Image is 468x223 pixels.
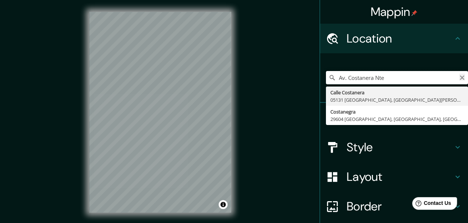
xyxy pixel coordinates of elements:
[347,31,453,46] h4: Location
[330,89,464,96] div: Calle Costanera
[320,103,468,132] div: Pins
[326,71,468,84] input: Pick your city or area
[320,24,468,53] div: Location
[402,194,460,215] iframe: Help widget launcher
[330,96,464,104] div: 05131 [GEOGRAPHIC_DATA], [GEOGRAPHIC_DATA][PERSON_NAME], [GEOGRAPHIC_DATA]
[459,74,465,81] button: Clear
[347,199,453,214] h4: Border
[219,200,228,209] button: Toggle attribution
[320,132,468,162] div: Style
[411,10,417,16] img: pin-icon.png
[330,115,464,123] div: 29604 [GEOGRAPHIC_DATA], [GEOGRAPHIC_DATA], [GEOGRAPHIC_DATA]
[347,140,453,155] h4: Style
[371,4,418,19] h4: Mappin
[320,192,468,221] div: Border
[347,110,453,125] h4: Pins
[330,108,464,115] div: Costanegra
[347,169,453,184] h4: Layout
[320,162,468,192] div: Layout
[89,12,231,213] canvas: Map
